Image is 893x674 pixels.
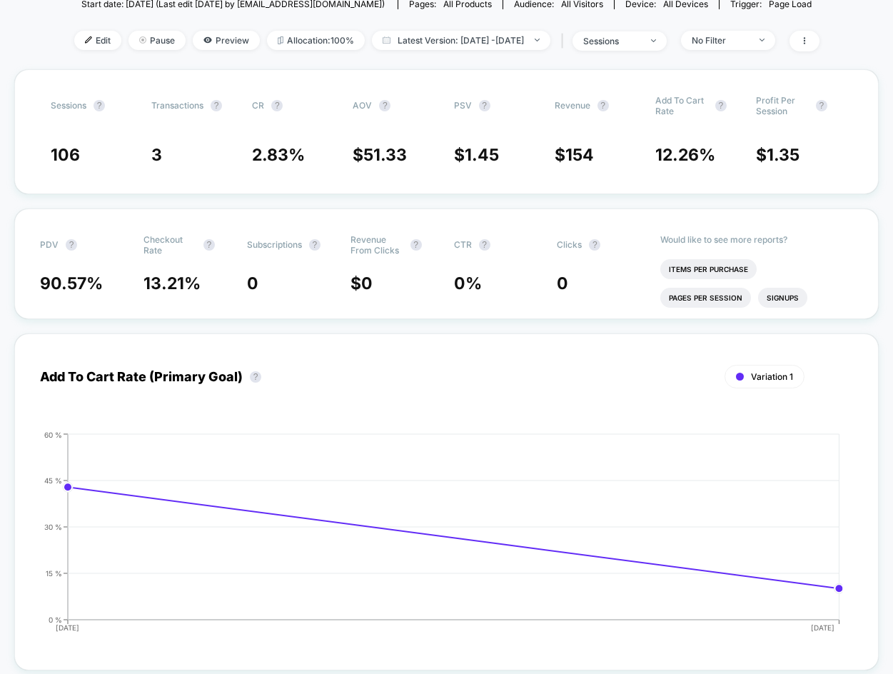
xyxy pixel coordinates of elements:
span: Clicks [557,239,582,250]
span: $ [555,145,594,165]
div: sessions [583,36,640,46]
button: ? [479,100,490,111]
span: 1.45 [465,145,499,165]
span: Checkout Rate [143,234,196,256]
img: end [535,39,540,41]
li: Signups [758,288,807,308]
button: ? [379,100,390,111]
span: Profit Per Session [756,95,809,116]
button: ? [94,100,105,111]
span: 3 [151,145,162,165]
tspan: 15 % [46,568,62,577]
span: $ [454,145,499,165]
button: ? [816,100,827,111]
button: ? [271,100,283,111]
button: ? [309,239,321,251]
img: end [139,36,146,44]
span: 13.21 % [143,273,201,293]
tspan: 45 % [44,476,62,484]
span: 2.83 % [252,145,305,165]
span: 1.35 [767,145,799,165]
img: calendar [383,36,390,44]
span: $ [350,273,373,293]
button: ? [203,239,215,251]
span: 0 [361,273,373,293]
span: Transactions [151,100,203,111]
span: Edit [74,31,121,50]
span: Revenue [555,100,590,111]
span: CTR [454,239,472,250]
span: 106 [51,145,80,165]
img: end [760,39,765,41]
img: end [651,39,656,42]
span: 90.57 % [40,273,103,293]
button: ? [66,239,77,251]
span: 0 [557,273,568,293]
tspan: 60 % [44,430,62,438]
span: $ [756,145,799,165]
span: Latest Version: [DATE] - [DATE] [372,31,550,50]
tspan: [DATE] [811,623,834,632]
div: No Filter [692,35,749,46]
button: ? [250,371,261,383]
span: AOV [353,100,372,111]
span: Sessions [51,100,86,111]
span: Preview [193,31,260,50]
p: Would like to see more reports? [660,234,853,245]
span: Variation 1 [751,371,793,382]
span: | [558,31,572,51]
span: 154 [565,145,594,165]
img: rebalance [278,36,283,44]
span: CR [252,100,264,111]
button: ? [589,239,600,251]
button: ? [410,239,422,251]
span: Allocation: 100% [267,31,365,50]
li: Pages Per Session [660,288,751,308]
tspan: 30 % [44,522,62,530]
img: edit [85,36,92,44]
span: Pause [128,31,186,50]
span: PDV [40,239,59,250]
button: ? [211,100,222,111]
li: Items Per Purchase [660,259,757,279]
span: Add To Cart Rate [655,95,708,116]
span: 0 % [454,273,482,293]
span: PSV [454,100,472,111]
span: 0 [247,273,258,293]
span: Revenue From Clicks [350,234,403,256]
span: 12.26 % [655,145,715,165]
button: ? [479,239,490,251]
tspan: [DATE] [56,623,80,632]
button: ? [715,100,727,111]
button: ? [597,100,609,111]
span: 51.33 [363,145,407,165]
span: Subscriptions [247,239,302,250]
span: $ [353,145,407,165]
div: ADD_TO_CART_RATE [26,431,839,645]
